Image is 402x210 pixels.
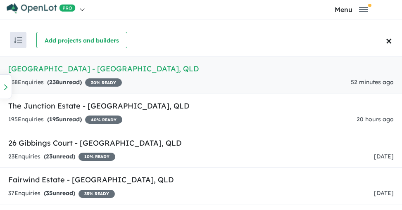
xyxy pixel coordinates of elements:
[78,153,115,161] span: 10 % READY
[44,189,75,197] strong: ( unread)
[47,78,82,86] strong: ( unread)
[8,189,115,198] div: 37 Enquir ies
[78,190,115,198] span: 35 % READY
[8,174,394,185] h5: Fairwind Estate - [GEOGRAPHIC_DATA] , QLD
[49,116,59,123] span: 195
[85,116,122,124] span: 40 % READY
[49,78,59,86] span: 238
[47,116,82,123] strong: ( unread)
[8,152,115,162] div: 23 Enquir ies
[357,116,394,123] span: 20 hours ago
[8,78,122,87] div: 238 Enquir ies
[7,3,76,14] img: Openlot PRO Logo White
[374,189,394,197] span: [DATE]
[386,30,392,51] span: ×
[36,32,127,48] button: Add projects and builders
[383,24,402,57] button: Close
[44,153,75,160] strong: ( unread)
[8,63,394,74] h5: [GEOGRAPHIC_DATA] - [GEOGRAPHIC_DATA] , QLD
[374,153,394,160] span: [DATE]
[85,78,122,87] span: 30 % READY
[8,137,394,149] h5: 26 Gibbings Court - [GEOGRAPHIC_DATA] , QLD
[14,37,22,43] img: sort.svg
[8,100,394,111] h5: The Junction Estate - [GEOGRAPHIC_DATA] , QLD
[351,78,394,86] span: 52 minutes ago
[302,5,400,13] button: Toggle navigation
[8,115,122,125] div: 195 Enquir ies
[46,153,52,160] span: 23
[46,189,52,197] span: 35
